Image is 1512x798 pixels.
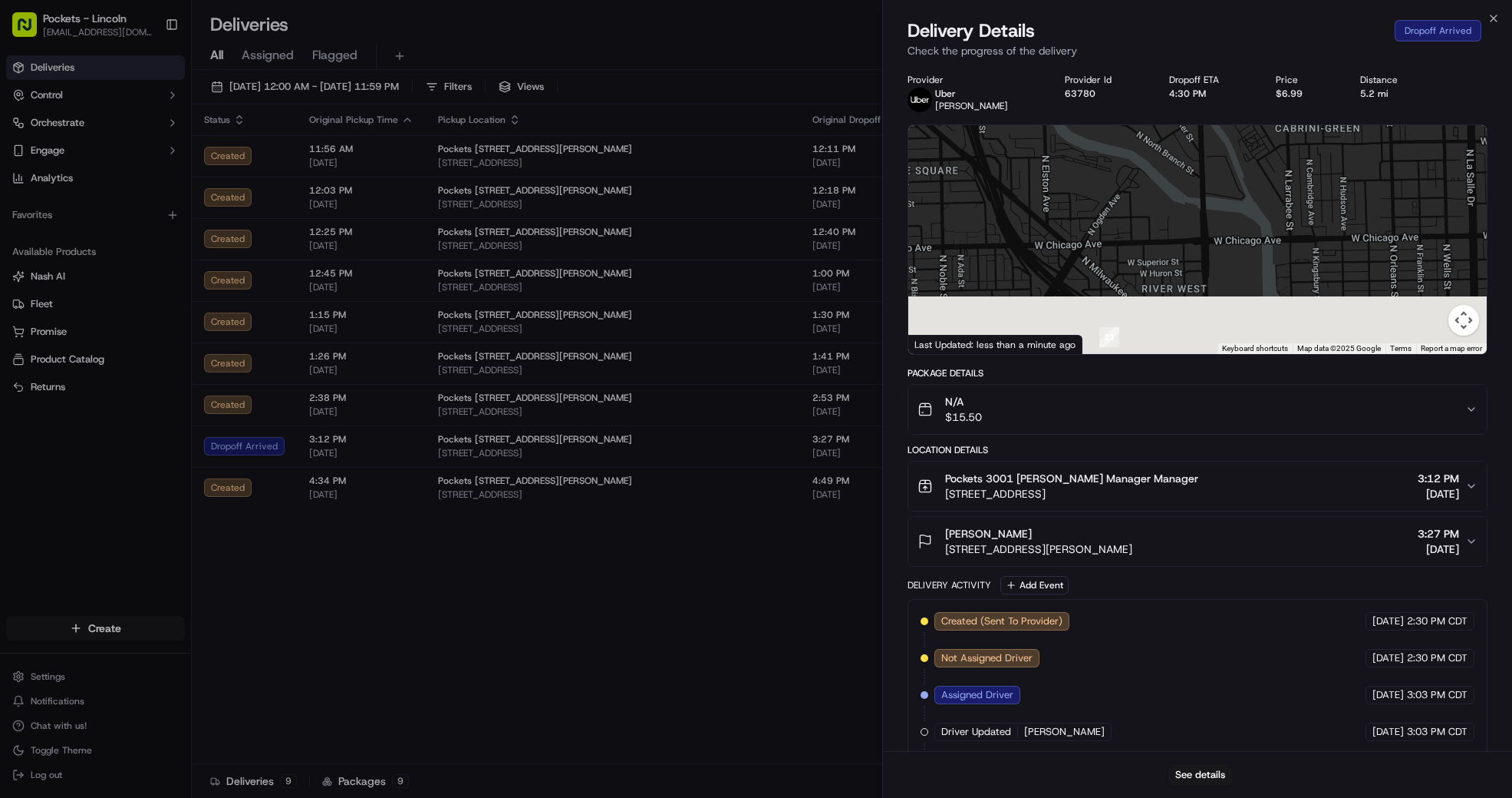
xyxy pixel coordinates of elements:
span: 3:03 PM CDT [1407,725,1468,739]
a: 💻API Documentation [124,296,252,323]
img: 1736555255976-a54dd68f-1ca7-489b-9aae-adbdc363a1c4 [15,147,43,174]
a: Report a map error [1421,344,1482,353]
div: 4:30 PM [1169,88,1252,100]
span: [PERSON_NAME] [935,100,1008,112]
span: Knowledge Base [31,302,117,317]
span: [PERSON_NAME] [48,238,124,250]
div: Past conversations [15,200,103,212]
span: [PERSON_NAME] [945,526,1032,541]
a: Terms (opens in new tab) [1390,344,1412,353]
button: Keyboard shortcuts [1222,343,1288,354]
span: [DATE] [1418,486,1459,502]
span: Created (Sent To Provider) [941,614,1062,628]
span: Driver Updated [941,725,1011,739]
div: Last Updated: less than a minute ago [908,335,1082,354]
div: $6.99 [1276,88,1336,100]
button: Map camera controls [1448,305,1479,336]
span: [STREET_ADDRESS][PERSON_NAME] [945,541,1132,557]
button: [PERSON_NAME][STREET_ADDRESS][PERSON_NAME]3:27 PM[DATE] [908,517,1487,566]
a: 📗Knowledge Base [9,296,124,323]
button: 63780 [1065,88,1095,100]
span: 3:27 PM [1418,526,1459,541]
div: Package Details [908,367,1487,379]
div: 5.2 mi [1360,88,1431,100]
span: Pylon [153,339,186,351]
div: Dropoff ETA [1169,74,1252,86]
span: [PERSON_NAME] [1024,725,1105,739]
span: [DATE] [1372,688,1404,702]
img: 1736555255976-a54dd68f-1ca7-489b-9aae-adbdc363a1c4 [31,239,43,251]
div: 22 [1099,327,1119,347]
p: Check the progress of the delivery [908,43,1487,58]
span: [DATE] [1418,541,1459,557]
span: [STREET_ADDRESS] [945,486,1198,502]
div: Provider Id [1065,74,1145,86]
div: We're available if you need us! [69,162,211,174]
p: Welcome 👋 [15,61,279,86]
button: See all [238,197,279,215]
button: See details [1168,764,1232,786]
button: Start new chat [261,151,279,170]
span: Map data ©2025 Google [1297,344,1381,353]
div: Delivery Activity [908,579,991,591]
span: 3:12 PM [1418,471,1459,486]
span: 3:03 PM CDT [1407,688,1468,702]
span: [DATE] [1372,614,1404,628]
img: Google [912,334,963,354]
span: Pockets 3001 [PERSON_NAME] Manager Manager [945,471,1198,486]
div: Location Details [908,444,1487,456]
button: Add Event [1000,576,1069,594]
span: Not Assigned Driver [941,651,1033,665]
img: uber-new-logo.jpeg [908,88,932,112]
span: • [127,238,133,250]
div: Price [1276,74,1336,86]
img: Nash [15,15,46,46]
div: 💻 [130,303,142,316]
span: N/A [945,394,982,409]
span: [DATE] [1372,651,1404,665]
a: Open this area in Google Maps (opens a new window) [912,334,963,354]
span: [DATE] [1372,725,1404,739]
a: Powered byPylon [108,339,186,351]
p: Uber [935,88,1008,100]
button: N/A$15.50 [908,385,1487,434]
img: Liam S. [15,224,40,248]
div: 📗 [15,303,28,316]
span: 2:30 PM CDT [1407,614,1468,628]
input: Got a question? Start typing here... [40,99,276,115]
img: 5e9a9d7314ff4150bce227a61376b483.jpg [32,147,60,174]
span: [DATE] [136,238,167,250]
button: Pockets 3001 [PERSON_NAME] Manager Manager[STREET_ADDRESS]3:12 PM[DATE] [908,462,1487,511]
span: 2:30 PM CDT [1407,651,1468,665]
div: Start new chat [69,147,252,162]
span: Assigned Driver [941,688,1013,702]
span: $15.50 [945,409,982,425]
div: Provider [908,74,1041,86]
span: Delivery Details [908,18,1035,43]
span: API Documentation [145,302,246,317]
div: Distance [1360,74,1431,86]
